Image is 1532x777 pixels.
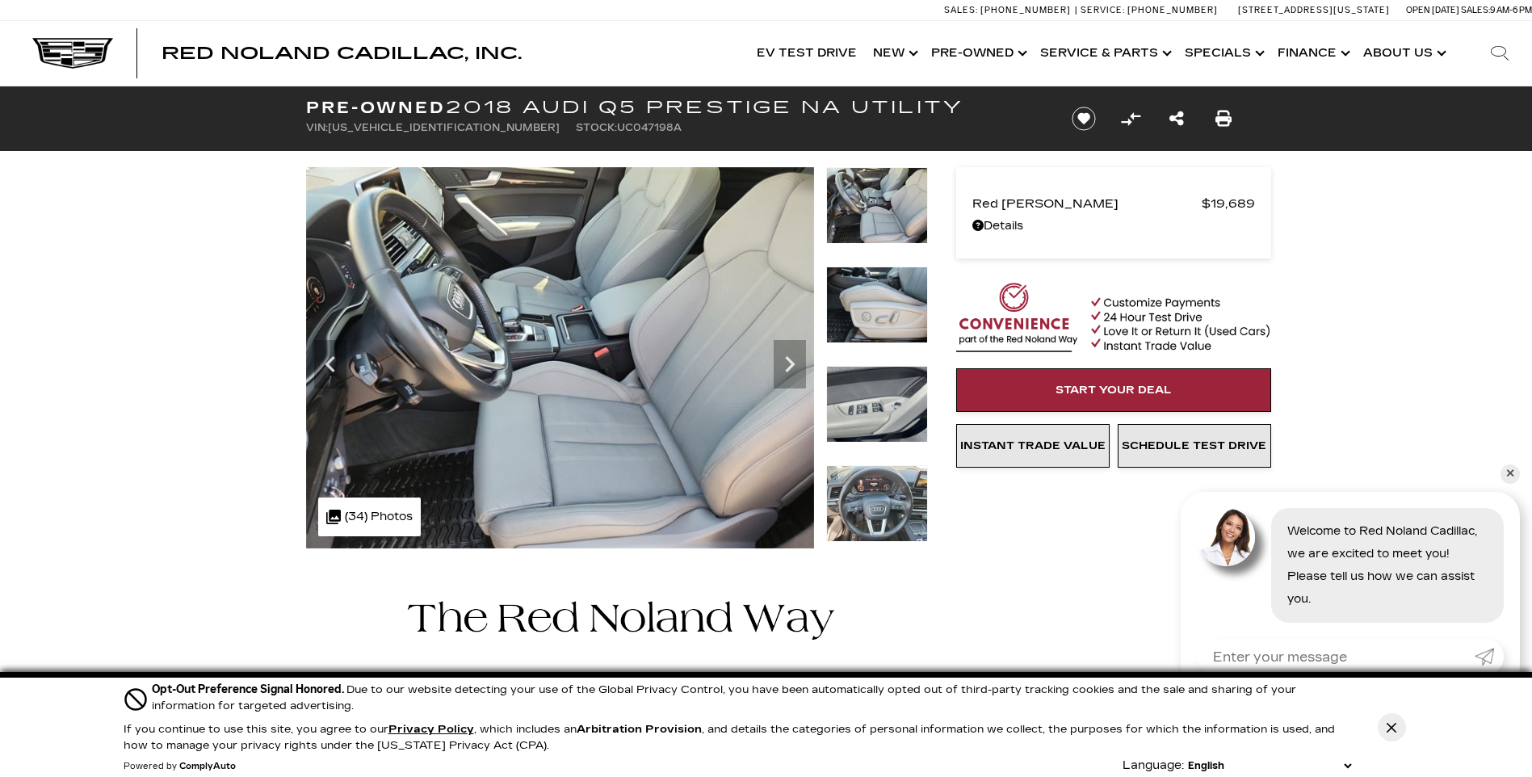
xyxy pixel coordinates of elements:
[944,5,978,15] span: Sales:
[1202,192,1255,215] span: $19,689
[1197,639,1475,674] input: Enter your message
[1066,106,1102,132] button: Save vehicle
[1118,424,1271,468] a: Schedule Test Drive
[124,762,236,771] div: Powered by
[617,122,682,133] span: UC047198A
[577,723,702,736] strong: Arbitration Provision
[1197,508,1255,566] img: Agent profile photo
[152,682,346,696] span: Opt-Out Preference Signal Honored .
[1119,107,1143,131] button: Compare Vehicle
[1184,758,1355,774] select: Language Select
[774,340,806,388] div: Next
[1271,508,1504,623] div: Welcome to Red Noland Cadillac, we are excited to meet you! Please tell us how we can assist you.
[1056,384,1172,397] span: Start Your Deal
[1177,21,1270,86] a: Specials
[972,192,1255,215] a: Red [PERSON_NAME] $19,689
[923,21,1032,86] a: Pre-Owned
[826,167,928,244] img: Used 2018 Blue Audi Prestige image 10
[1081,5,1125,15] span: Service:
[1215,107,1232,130] a: Print this Pre-Owned 2018 Audi Q5 Prestige NA Utility
[980,5,1071,15] span: [PHONE_NUMBER]
[749,21,865,86] a: EV Test Drive
[306,167,814,548] img: Used 2018 Blue Audi Prestige image 10
[956,368,1271,412] a: Start Your Deal
[318,498,421,536] div: (34) Photos
[1461,5,1490,15] span: Sales:
[306,122,328,133] span: VIN:
[826,366,928,443] img: Used 2018 Blue Audi Prestige image 12
[826,267,928,343] img: Used 2018 Blue Audi Prestige image 11
[162,45,522,61] a: Red Noland Cadillac, Inc.
[944,6,1075,15] a: Sales: [PHONE_NUMBER]
[162,44,522,63] span: Red Noland Cadillac, Inc.
[972,192,1202,215] span: Red [PERSON_NAME]
[1169,107,1184,130] a: Share this Pre-Owned 2018 Audi Q5 Prestige NA Utility
[1122,439,1266,452] span: Schedule Test Drive
[306,98,446,117] strong: Pre-Owned
[1378,713,1406,741] button: Close Button
[124,723,1335,752] p: If you continue to use this site, you agree to our , which includes an , and details the categori...
[1032,21,1177,86] a: Service & Parts
[306,99,1045,116] h1: 2018 Audi Q5 Prestige NA Utility
[1475,639,1504,674] a: Submit
[826,465,928,542] img: Used 2018 Blue Audi Prestige image 13
[1355,21,1451,86] a: About Us
[956,424,1110,468] a: Instant Trade Value
[960,439,1106,452] span: Instant Trade Value
[314,340,346,388] div: Previous
[179,762,236,771] a: ComplyAuto
[972,215,1255,237] a: Details
[32,38,113,69] img: Cadillac Dark Logo with Cadillac White Text
[388,723,474,736] a: Privacy Policy
[576,122,617,133] span: Stock:
[1270,21,1355,86] a: Finance
[152,681,1355,714] div: Due to our website detecting your use of the Global Privacy Control, you have been automatically ...
[1127,5,1218,15] span: [PHONE_NUMBER]
[1406,5,1459,15] span: Open [DATE]
[1123,760,1184,771] div: Language:
[1075,6,1222,15] a: Service: [PHONE_NUMBER]
[1490,5,1532,15] span: 9 AM-6 PM
[328,122,560,133] span: [US_VEHICLE_IDENTIFICATION_NUMBER]
[865,21,923,86] a: New
[1238,5,1390,15] a: [STREET_ADDRESS][US_STATE]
